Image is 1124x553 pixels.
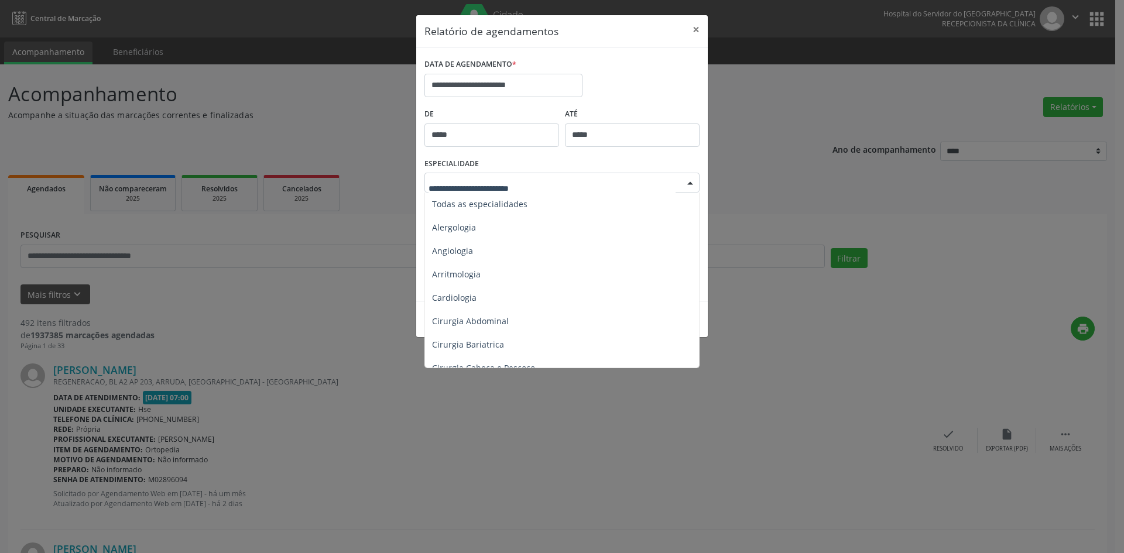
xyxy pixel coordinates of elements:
label: De [424,105,559,123]
span: Alergologia [432,222,476,233]
h5: Relatório de agendamentos [424,23,558,39]
label: DATA DE AGENDAMENTO [424,56,516,74]
span: Cirurgia Bariatrica [432,339,504,350]
span: Cirurgia Cabeça e Pescoço [432,362,535,373]
span: Cirurgia Abdominal [432,315,509,327]
span: Angiologia [432,245,473,256]
button: Close [684,15,708,44]
span: Cardiologia [432,292,477,303]
span: Todas as especialidades [432,198,527,209]
span: Arritmologia [432,269,481,280]
label: ESPECIALIDADE [424,155,479,173]
label: ATÉ [565,105,700,123]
